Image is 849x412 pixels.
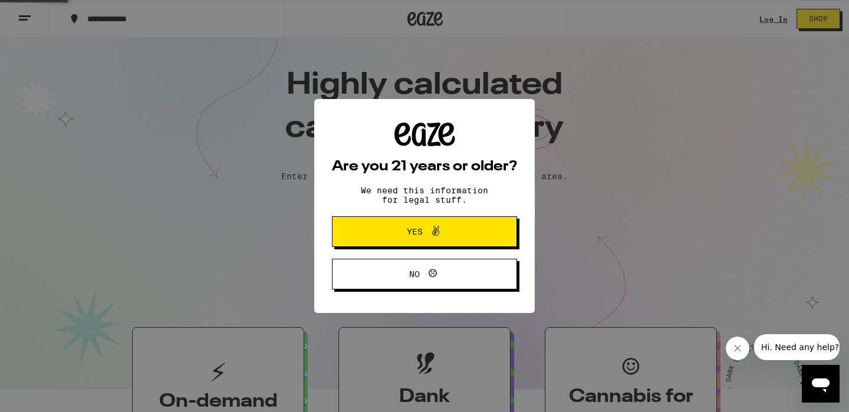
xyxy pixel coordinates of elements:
[351,186,498,205] p: We need this information for legal stuff.
[409,270,420,278] span: No
[407,228,423,236] span: Yes
[802,365,840,403] iframe: Button to launch messaging window
[726,337,749,360] iframe: Close message
[332,160,517,174] h2: Are you 21 years or older?
[754,334,840,360] iframe: Message from company
[332,216,517,247] button: Yes
[332,259,517,289] button: No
